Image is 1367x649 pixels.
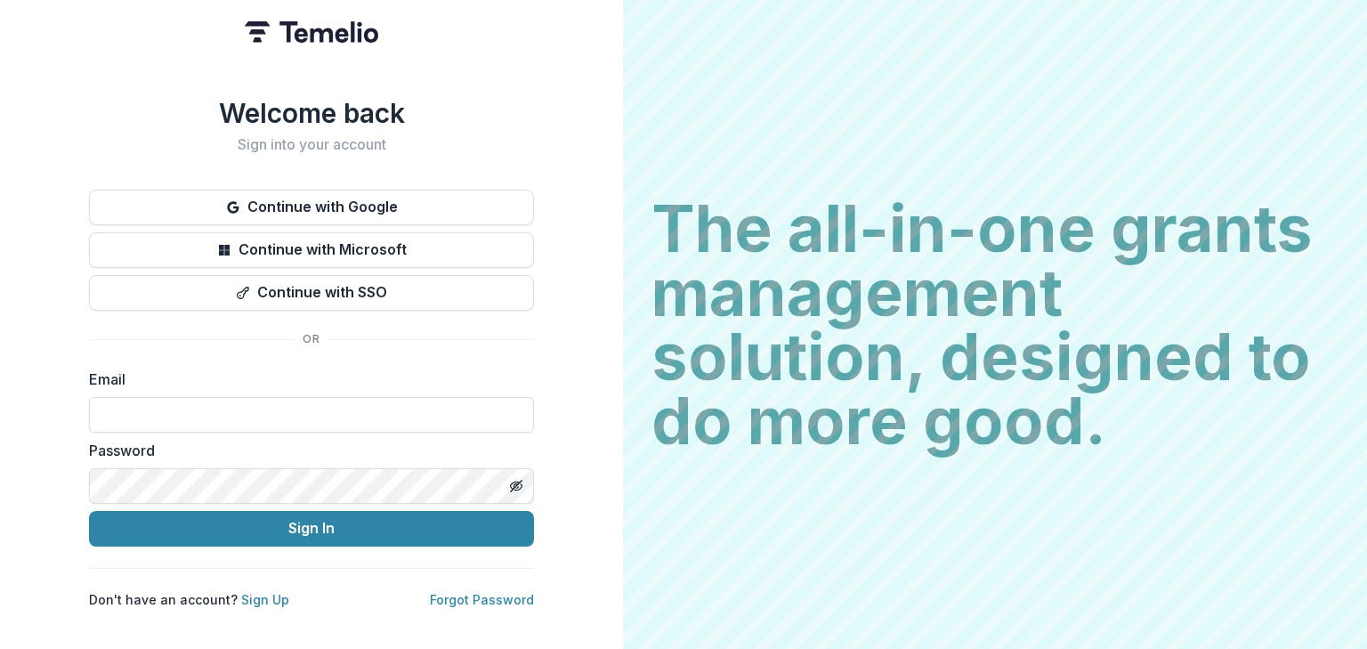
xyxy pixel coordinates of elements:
button: Continue with SSO [89,275,534,311]
button: Toggle password visibility [502,472,530,500]
button: Continue with Microsoft [89,232,534,268]
h1: Welcome back [89,97,534,129]
button: Continue with Google [89,190,534,225]
button: Sign In [89,511,534,547]
label: Email [89,369,523,390]
h2: Sign into your account [89,136,534,153]
p: Don't have an account? [89,590,289,609]
a: Forgot Password [430,592,534,607]
label: Password [89,440,523,461]
img: Temelio [245,21,378,43]
a: Sign Up [241,592,289,607]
